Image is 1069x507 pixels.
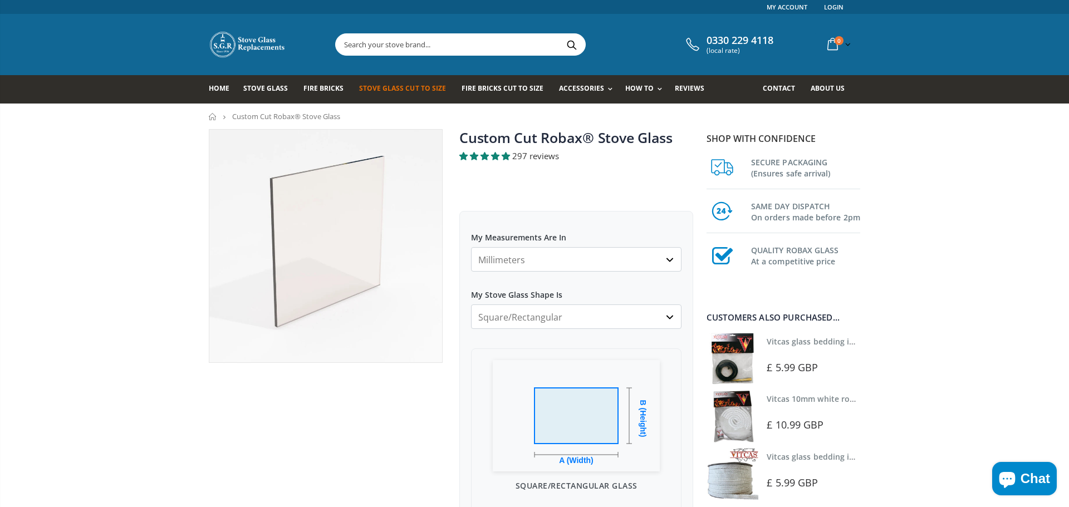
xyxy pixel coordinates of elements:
span: Stove Glass [243,83,288,93]
span: Contact [763,83,795,93]
span: Home [209,83,229,93]
span: Fire Bricks Cut To Size [462,83,543,93]
h3: SAME DAY DISPATCH On orders made before 2pm [751,199,860,223]
span: 0330 229 4118 [707,35,773,47]
span: Fire Bricks [303,83,344,93]
span: 0 [835,36,844,45]
img: Vitcas stove glass bedding in tape [707,448,758,500]
h3: SECURE PACKAGING (Ensures safe arrival) [751,155,860,179]
label: My Stove Glass Shape Is [471,280,681,300]
a: Stove Glass [243,75,296,104]
input: Search your stove brand... [336,34,710,55]
img: stove_glass_made_to_measure_800x_crop_center.webp [209,130,442,362]
a: Fire Bricks Cut To Size [462,75,552,104]
a: Stove Glass Cut To Size [359,75,454,104]
a: Reviews [675,75,713,104]
a: Vitcas glass bedding in tape - 2mm x 15mm x 2 meters (White) [767,451,1003,462]
button: Search [559,34,584,55]
img: Stove Glass Replacement [209,31,287,58]
span: £ 10.99 GBP [767,418,823,431]
span: About us [811,83,845,93]
span: 297 reviews [512,150,559,161]
a: 0 [823,33,853,55]
span: Stove Glass Cut To Size [359,83,445,93]
span: How To [625,83,654,93]
p: Shop with confidence [707,132,860,145]
img: Vitcas stove glass bedding in tape [707,333,758,385]
img: Vitcas white rope, glue and gloves kit 10mm [707,390,758,442]
span: (local rate) [707,47,773,55]
inbox-online-store-chat: Shopify online store chat [989,462,1060,498]
span: Reviews [675,83,704,93]
a: How To [625,75,668,104]
a: Custom Cut Robax® Stove Glass [459,128,673,147]
span: £ 5.99 GBP [767,361,818,374]
a: Fire Bricks [303,75,352,104]
a: About us [811,75,853,104]
span: 4.94 stars [459,150,512,161]
a: Home [209,113,217,120]
span: Custom Cut Robax® Stove Glass [232,111,340,121]
div: Customers also purchased... [707,313,860,322]
a: Accessories [559,75,618,104]
h3: QUALITY ROBAX GLASS At a competitive price [751,243,860,267]
img: Glass Shape Preview [493,360,660,471]
span: £ 5.99 GBP [767,476,818,489]
a: Contact [763,75,803,104]
span: Accessories [559,83,604,93]
a: Home [209,75,238,104]
label: My Measurements Are In [471,223,681,243]
a: 0330 229 4118 (local rate) [683,35,773,55]
a: Vitcas glass bedding in tape - 2mm x 10mm x 2 meters [767,336,974,347]
a: Vitcas 10mm white rope kit - includes rope seal and glue! [767,393,985,404]
p: Square/Rectangular Glass [483,480,670,491]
